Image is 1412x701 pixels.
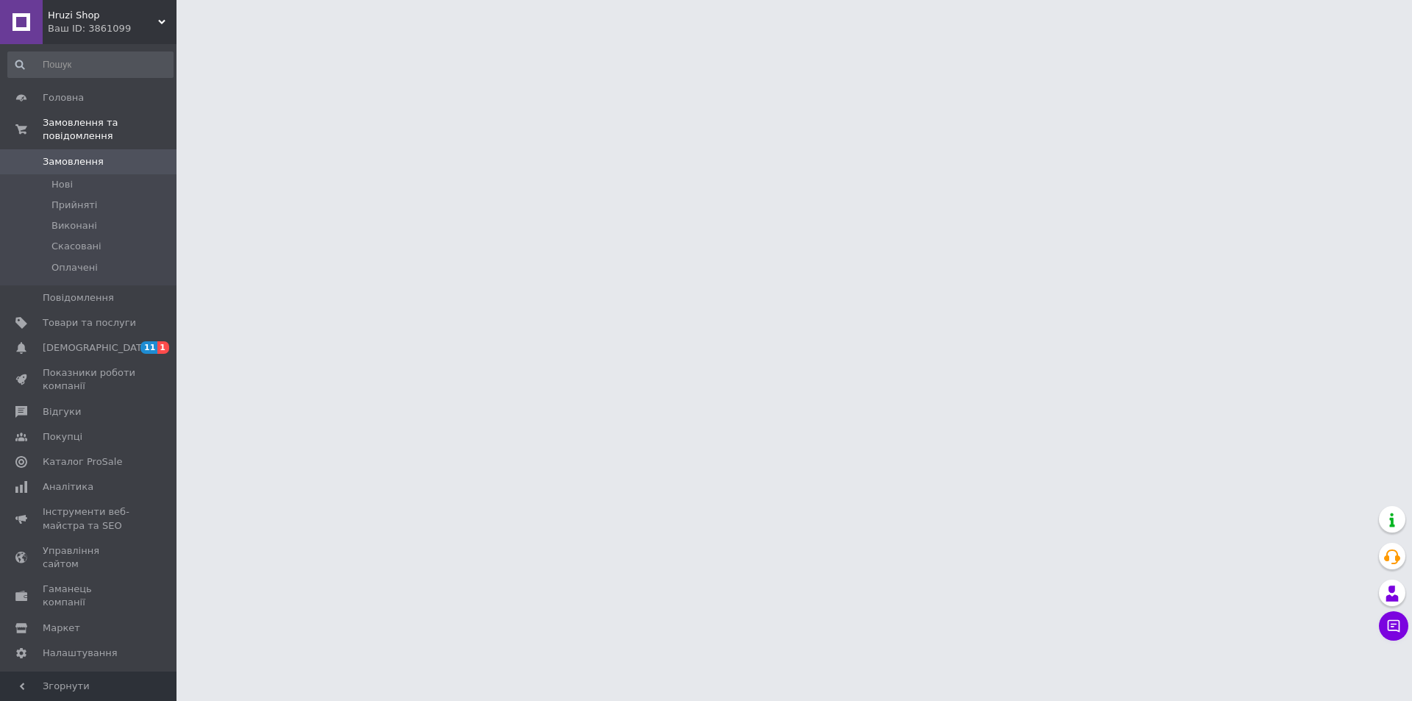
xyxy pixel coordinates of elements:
[43,647,118,660] span: Налаштування
[43,622,80,635] span: Маркет
[48,9,158,22] span: Hruzi Shop
[51,261,98,274] span: Оплачені
[43,316,136,330] span: Товари та послуги
[157,341,169,354] span: 1
[43,155,104,168] span: Замовлення
[43,341,151,355] span: [DEMOGRAPHIC_DATA]
[51,178,73,191] span: Нові
[51,240,101,253] span: Скасовані
[51,219,97,232] span: Виконані
[43,544,136,571] span: Управління сайтом
[140,341,157,354] span: 11
[43,505,136,532] span: Інструменти веб-майстра та SEO
[48,22,176,35] div: Ваш ID: 3861099
[43,430,82,444] span: Покупці
[43,583,136,609] span: Гаманець компанії
[43,455,122,469] span: Каталог ProSale
[7,51,174,78] input: Пошук
[43,405,81,419] span: Відгуки
[43,91,84,104] span: Головна
[43,291,114,305] span: Повідомлення
[43,480,93,494] span: Аналітика
[1379,611,1408,641] button: Чат з покупцем
[51,199,97,212] span: Прийняті
[43,116,176,143] span: Замовлення та повідомлення
[43,366,136,393] span: Показники роботи компанії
